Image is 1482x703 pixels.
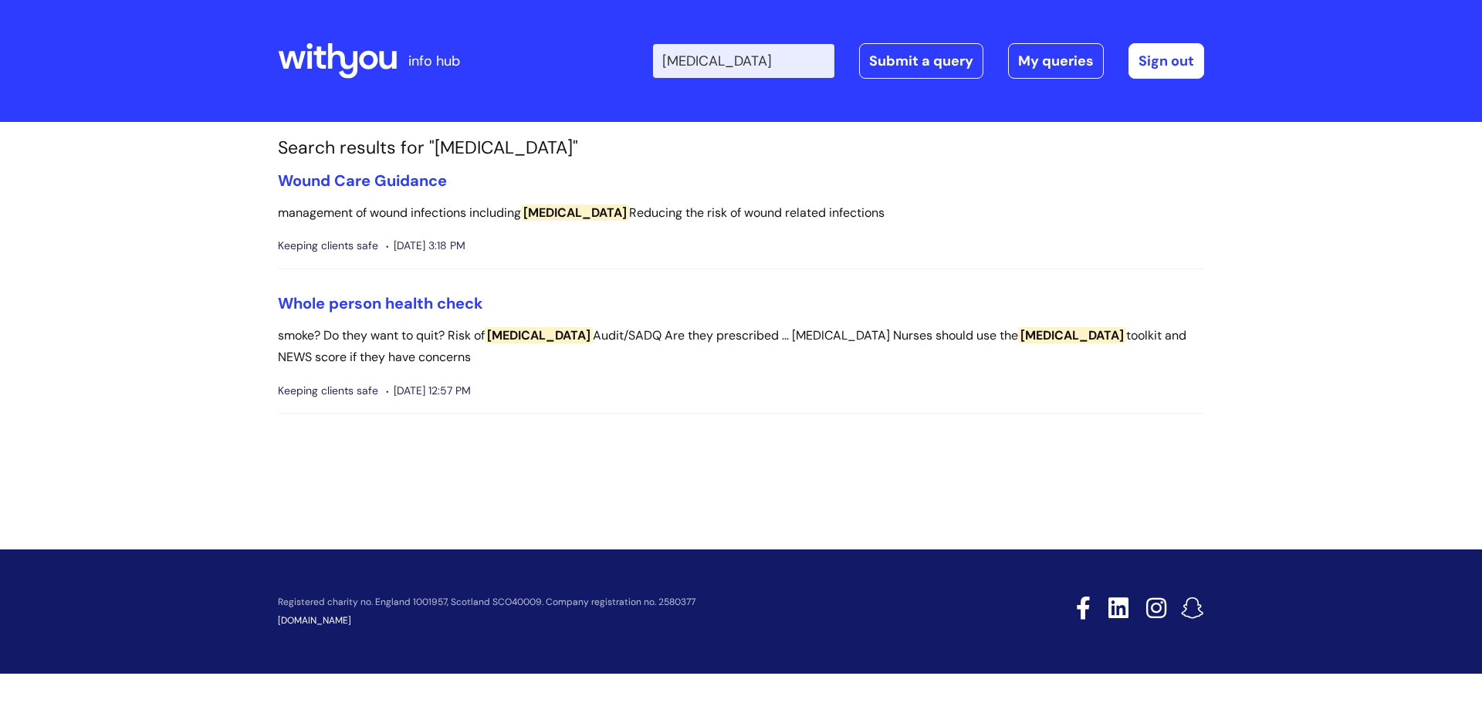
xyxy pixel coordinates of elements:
[278,236,378,255] span: Keeping clients safe
[386,236,465,255] span: [DATE] 3:18 PM
[1018,327,1126,343] span: [MEDICAL_DATA]
[1008,43,1104,79] a: My queries
[278,137,1204,159] h1: Search results for "[MEDICAL_DATA]"
[859,43,983,79] a: Submit a query
[408,49,460,73] p: info hub
[278,614,351,627] a: [DOMAIN_NAME]
[386,381,471,401] span: [DATE] 12:57 PM
[278,597,966,607] p: Registered charity no. England 1001957, Scotland SCO40009. Company registration no. 2580377
[278,293,483,313] a: Whole person health check
[1128,43,1204,79] a: Sign out
[653,43,1204,79] div: | -
[521,204,629,221] span: [MEDICAL_DATA]
[278,381,378,401] span: Keeping clients safe
[278,202,1204,225] p: management of wound infections including Reducing the risk of wound related infections
[653,44,834,78] input: Search
[278,325,1204,370] p: smoke? Do they want to quit? Risk of Audit/SADQ Are they prescribed ... [MEDICAL_DATA] Nurses sho...
[485,327,593,343] span: [MEDICAL_DATA]
[278,171,447,191] a: Wound Care Guidance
